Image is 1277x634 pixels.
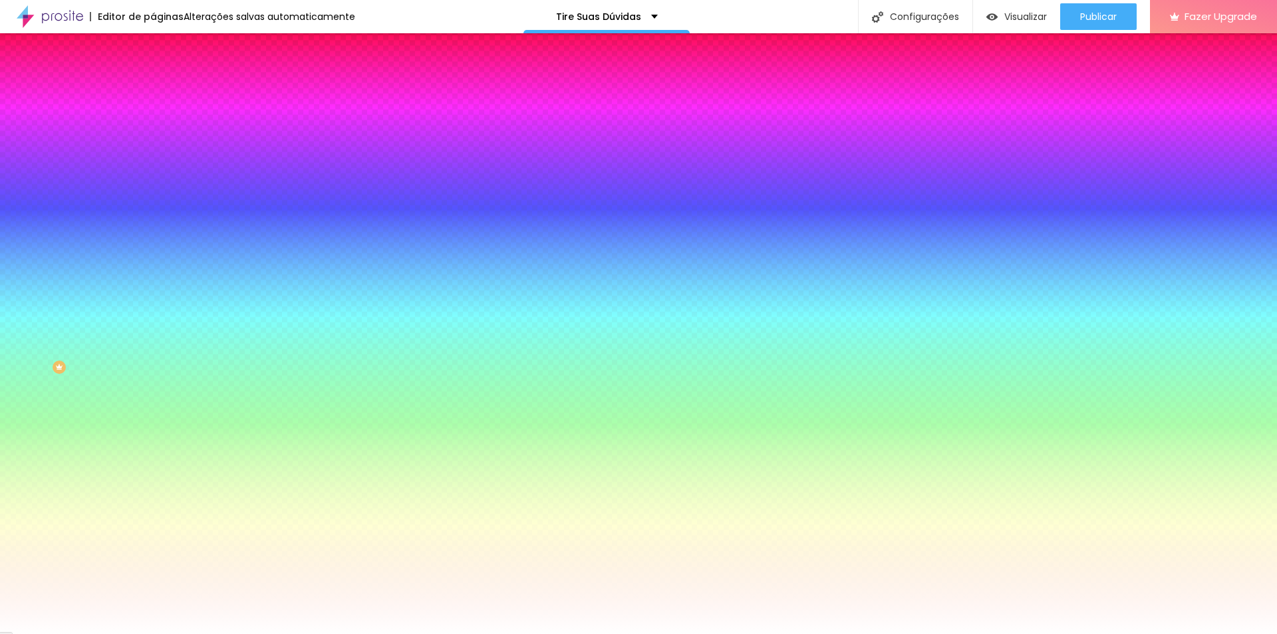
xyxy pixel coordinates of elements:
span: Publicar [1080,11,1117,22]
div: Editor de páginas [90,12,184,21]
p: Tire Suas Dúvidas [556,12,641,21]
button: Visualizar [973,3,1060,30]
img: view-1.svg [986,11,998,23]
img: Icone [872,11,883,23]
button: Publicar [1060,3,1137,30]
span: Fazer Upgrade [1185,11,1257,22]
div: Alterações salvas automaticamente [184,12,355,21]
span: Visualizar [1004,11,1047,22]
